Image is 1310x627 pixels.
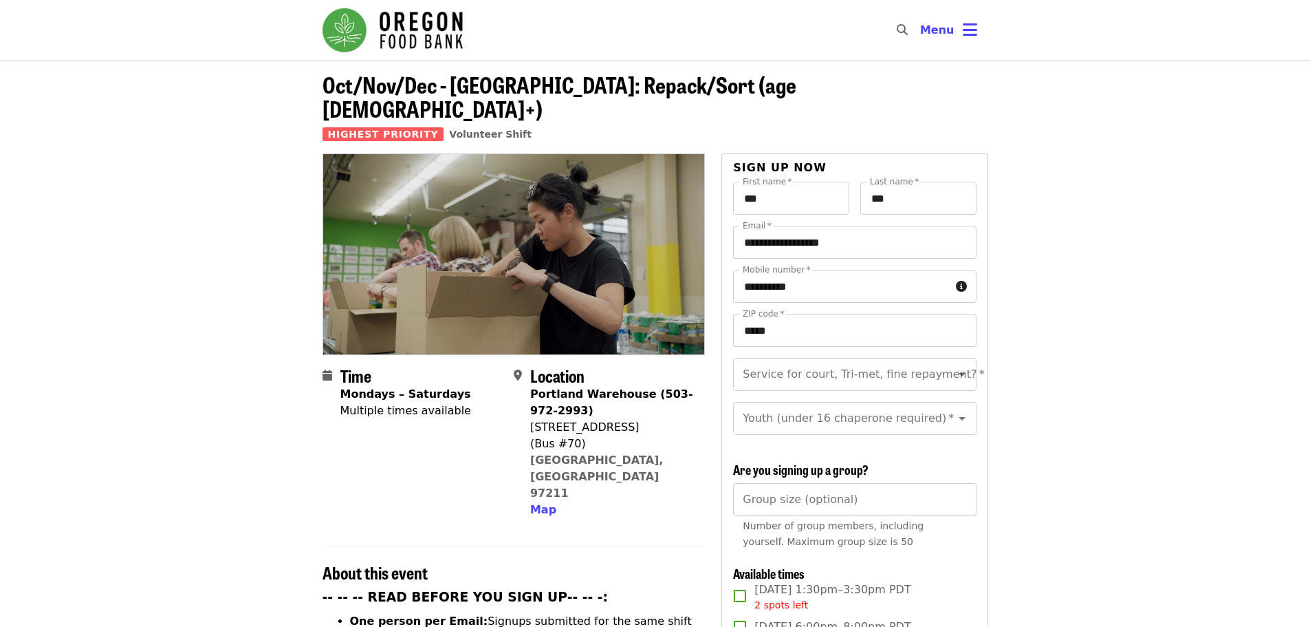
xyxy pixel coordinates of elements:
[733,226,976,259] input: Email
[909,14,988,47] button: Toggle account menu
[754,582,910,613] span: [DATE] 1:30pm–3:30pm PDT
[743,310,784,318] label: ZIP code
[530,363,585,387] span: Location
[323,154,705,354] img: Oct/Nov/Dec - Portland: Repack/Sort (age 8+) organized by Oregon Food Bank
[530,436,694,452] div: (Bus #70)
[340,363,371,387] span: Time
[323,369,332,382] i: calendar icon
[733,182,849,215] input: First name
[323,560,428,584] span: About this event
[323,68,796,125] span: Oct/Nov/Dec - [GEOGRAPHIC_DATA]: Repack/Sort (age [DEMOGRAPHIC_DATA]+)
[963,20,977,40] i: bars icon
[743,266,810,274] label: Mobile number
[916,14,927,47] input: Search
[920,23,954,36] span: Menu
[530,502,556,518] button: Map
[340,387,471,401] strong: Mondays – Saturdays
[952,409,972,428] button: Open
[733,270,950,303] input: Mobile number
[956,280,967,293] i: circle-info icon
[952,365,972,384] button: Open
[754,599,808,610] span: 2 spots left
[530,503,556,516] span: Map
[870,178,919,186] label: Last name
[733,460,869,478] span: Are you signing up a group?
[733,314,976,347] input: ZIP code
[449,129,532,140] a: Volunteer Shift
[743,178,792,186] label: First name
[530,387,693,417] strong: Portland Warehouse (503-972-2993)
[733,161,827,174] span: Sign up now
[733,564,805,582] span: Available times
[860,182,976,215] input: Last name
[514,369,522,382] i: map-marker-alt icon
[340,403,471,419] div: Multiple times available
[897,23,908,36] i: search icon
[323,127,444,141] span: Highest Priority
[323,590,609,604] strong: -- -- -- READ BEFORE YOU SIGN UP-- -- -:
[743,520,924,547] span: Number of group members, including yourself. Maximum group size is 50
[743,222,772,230] label: Email
[530,419,694,436] div: [STREET_ADDRESS]
[733,483,976,516] input: [object Object]
[530,454,664,500] a: [GEOGRAPHIC_DATA], [GEOGRAPHIC_DATA] 97211
[323,8,463,52] img: Oregon Food Bank - Home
